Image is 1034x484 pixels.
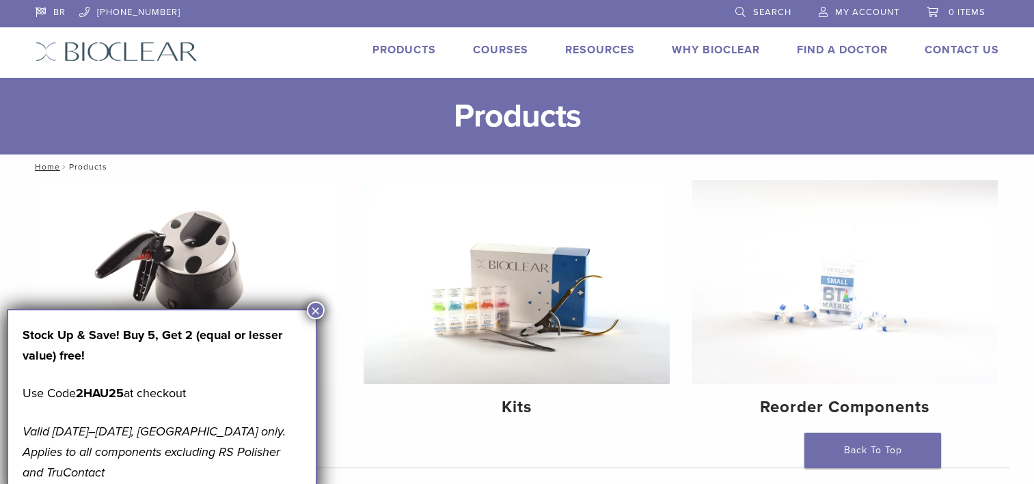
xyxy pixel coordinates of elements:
[804,433,941,468] a: Back To Top
[949,7,985,18] span: 0 items
[692,180,998,384] img: Reorder Components
[76,386,124,401] strong: 2HAU25
[797,43,888,57] a: Find A Doctor
[23,383,301,403] p: Use Code at checkout
[36,180,342,384] img: Equipment
[372,43,436,57] a: Products
[36,42,198,62] img: Bioclear
[565,43,635,57] a: Resources
[692,180,998,429] a: Reorder Components
[375,395,659,420] h4: Kits
[25,154,1009,179] nav: Products
[473,43,528,57] a: Courses
[364,180,670,429] a: Kits
[364,180,670,384] img: Kits
[36,180,342,429] a: Equipment
[31,162,60,172] a: Home
[925,43,999,57] a: Contact Us
[703,395,987,420] h4: Reorder Components
[835,7,899,18] span: My Account
[23,424,286,480] em: Valid [DATE]–[DATE], [GEOGRAPHIC_DATA] only. Applies to all components excluding RS Polisher and ...
[672,43,760,57] a: Why Bioclear
[307,301,325,319] button: Close
[60,163,69,170] span: /
[23,327,282,363] strong: Stock Up & Save! Buy 5, Get 2 (equal or lesser value) free!
[753,7,791,18] span: Search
